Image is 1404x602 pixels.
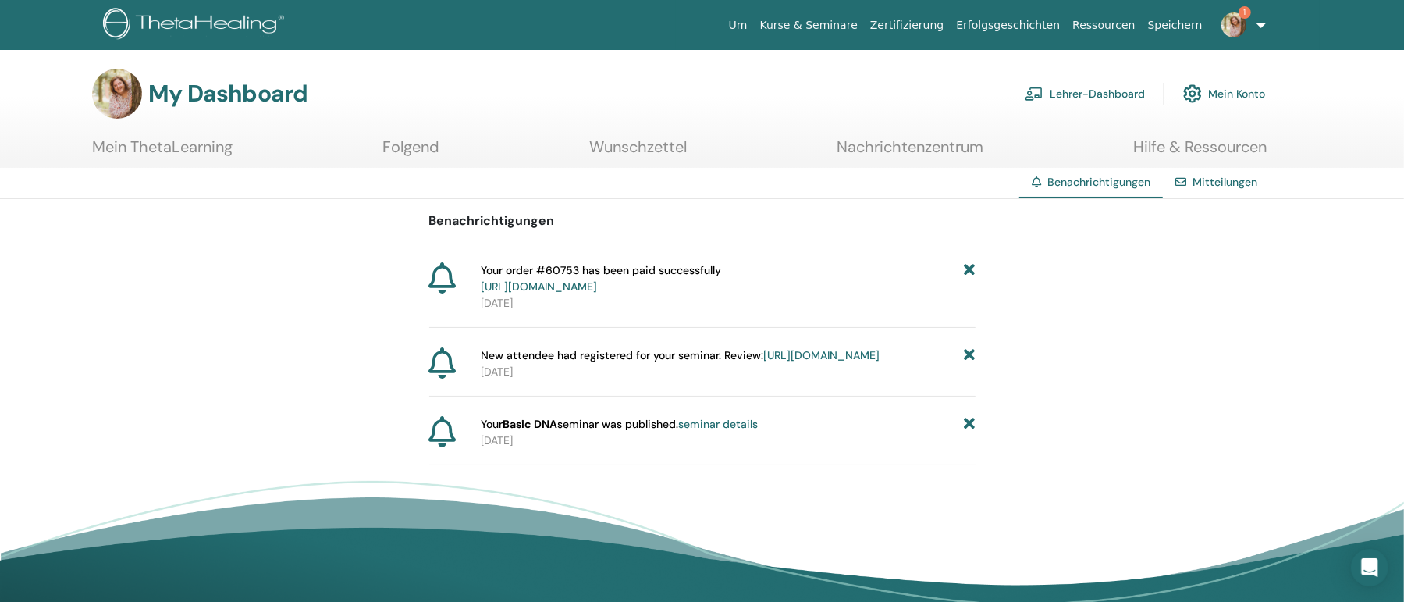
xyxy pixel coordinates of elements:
[1183,77,1265,111] a: Mein Konto
[1142,11,1209,40] a: Speichern
[1193,175,1257,189] a: Mitteilungen
[1025,87,1043,101] img: chalkboard-teacher.svg
[481,433,976,449] p: [DATE]
[481,295,976,312] p: [DATE]
[589,137,687,168] a: Wunschzettel
[481,364,976,380] p: [DATE]
[481,347,880,364] span: New attendee had registered for your seminar. Review:
[763,348,880,362] a: [URL][DOMAIN_NAME]
[1047,175,1150,189] span: Benachrichtigungen
[1133,137,1267,168] a: Hilfe & Ressourcen
[678,417,758,431] a: seminar details
[481,416,758,433] span: Your seminar was published.
[92,137,233,168] a: Mein ThetaLearning
[481,262,721,295] span: Your order #60753 has been paid successfully
[382,137,439,168] a: Folgend
[481,280,597,294] a: [URL][DOMAIN_NAME]
[92,69,142,119] img: default.jpg
[1351,549,1388,586] div: Open Intercom Messenger
[1183,80,1202,107] img: cog.svg
[1066,11,1141,40] a: Ressourcen
[950,11,1066,40] a: Erfolgsgeschichten
[864,11,950,40] a: Zertifizierung
[1239,6,1251,19] span: 1
[1221,12,1246,37] img: default.jpg
[148,80,307,108] h3: My Dashboard
[1025,77,1145,111] a: Lehrer-Dashboard
[429,212,976,230] p: Benachrichtigungen
[754,11,864,40] a: Kurse & Seminare
[837,137,983,168] a: Nachrichtenzentrum
[503,417,557,431] strong: Basic DNA
[723,11,754,40] a: Um
[103,8,290,43] img: logo.png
